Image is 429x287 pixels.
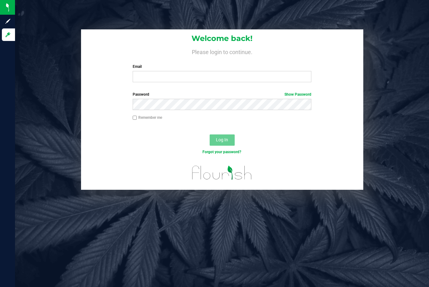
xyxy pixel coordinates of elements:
[187,161,258,184] img: flourish_logo.svg
[81,34,363,43] h1: Welcome back!
[81,48,363,55] h4: Please login to continue.
[5,18,11,24] inline-svg: Sign up
[133,64,311,69] label: Email
[284,92,311,97] a: Show Password
[133,116,137,120] input: Remember me
[133,92,149,97] span: Password
[5,32,11,38] inline-svg: Log in
[133,115,162,120] label: Remember me
[202,150,241,154] a: Forgot your password?
[216,137,228,142] span: Log In
[210,134,235,146] button: Log In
